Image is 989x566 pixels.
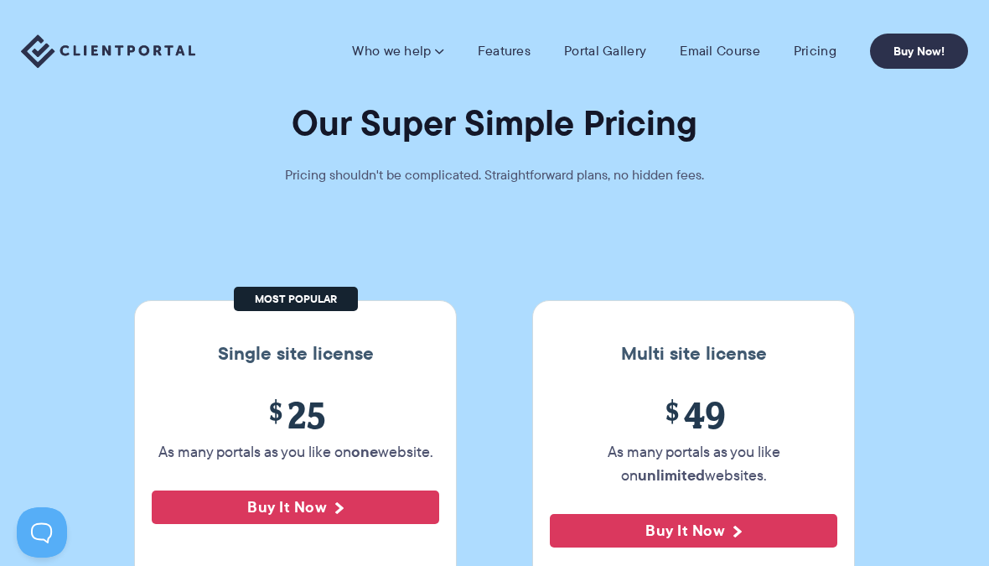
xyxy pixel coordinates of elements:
a: Features [478,43,531,60]
button: Buy It Now [550,514,837,548]
button: Buy It Now [152,491,439,524]
p: As many portals as you like on website. [152,440,439,464]
a: Portal Gallery [564,43,646,60]
strong: one [351,440,378,463]
p: Pricing shouldn't be complicated. Straightforward plans, no hidden fees. [243,166,746,184]
h3: Multi site license [550,343,837,365]
span: 25 [152,394,439,436]
h1: Our Super Simple Pricing [13,101,976,145]
strong: unlimited [638,464,705,486]
a: Pricing [794,43,836,60]
iframe: Toggle Customer Support [17,507,67,558]
p: As many portals as you like on websites. [550,440,837,487]
span: 49 [550,394,837,436]
a: Who we help [352,43,443,60]
a: Buy Now! [870,34,968,69]
a: Email Course [680,43,760,60]
h3: Single site license [152,343,439,365]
